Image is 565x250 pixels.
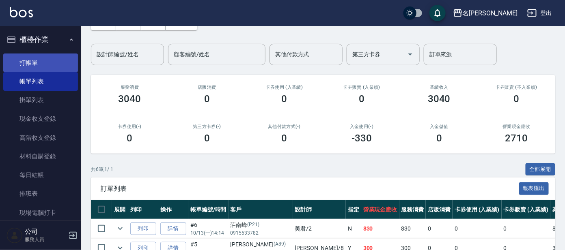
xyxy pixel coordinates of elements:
[3,166,78,184] a: 每日結帳
[101,85,159,90] h3: 服務消費
[158,200,188,219] th: 操作
[333,124,391,129] h2: 入金使用(-)
[3,128,78,147] a: 高階收支登錄
[429,5,446,21] button: save
[101,124,159,129] h2: 卡券使用(-)
[3,72,78,91] a: 帳單列表
[204,132,210,144] h3: 0
[229,200,293,219] th: 客戶
[361,200,399,219] th: 營業現金應收
[404,48,417,61] button: Open
[190,229,226,237] p: 10/13 (一) 14:14
[463,8,518,18] div: 名[PERSON_NAME]
[346,200,361,219] th: 指定
[114,222,126,235] button: expand row
[3,53,78,72] a: 打帳單
[3,91,78,109] a: 掛單列表
[204,93,210,105] h3: 0
[231,240,291,249] div: [PERSON_NAME]
[519,182,549,195] button: 報表匯出
[487,85,546,90] h2: 卡券販賣 (不入業績)
[524,6,555,21] button: 登出
[127,132,132,144] h3: 0
[293,200,346,219] th: 設計師
[25,228,66,236] h5: 公司
[274,240,286,249] p: (A89)
[128,200,158,219] th: 列印
[3,184,78,203] a: 排班表
[10,7,33,17] img: Logo
[231,221,291,229] div: 莊南峰
[160,222,186,235] a: 詳情
[130,222,156,235] button: 列印
[178,124,236,129] h2: 第三方卡券(-)
[450,5,521,21] button: 名[PERSON_NAME]
[3,147,78,166] a: 材料自購登錄
[436,132,442,144] h3: 0
[255,124,313,129] h2: 其他付款方式(-)
[118,93,141,105] h3: 3040
[333,85,391,90] h2: 卡券販賣 (入業績)
[505,132,528,144] h3: 2710
[502,200,551,219] th: 卡券販賣 (入業績)
[502,219,551,238] td: 0
[3,109,78,128] a: 現金收支登錄
[282,93,287,105] h3: 0
[293,219,346,238] td: 美君 /2
[3,203,78,222] a: 現場電腦打卡
[514,93,520,105] h3: 0
[359,93,364,105] h3: 0
[526,163,556,176] button: 全部展開
[519,184,549,192] a: 報表匯出
[399,219,426,238] td: 830
[361,219,399,238] td: 830
[487,124,546,129] h2: 營業現金應收
[410,124,468,129] h2: 入金儲值
[3,29,78,50] button: 櫃檯作業
[453,219,502,238] td: 0
[410,85,468,90] h2: 業績收入
[352,132,372,144] h3: -330
[346,219,361,238] td: N
[426,219,453,238] td: 0
[231,229,291,237] p: 0915533782
[178,85,236,90] h2: 店販消費
[248,221,260,229] p: (P21)
[426,200,453,219] th: 店販消費
[188,219,229,238] td: #6
[399,200,426,219] th: 服務消費
[25,236,66,243] p: 服務人員
[188,200,229,219] th: 帳單編號/時間
[428,93,451,105] h3: 3040
[282,132,287,144] h3: 0
[91,166,113,173] p: 共 6 筆, 1 / 1
[101,185,519,193] span: 訂單列表
[255,85,313,90] h2: 卡券使用 (入業績)
[112,200,128,219] th: 展開
[453,200,502,219] th: 卡券使用 (入業績)
[6,227,23,244] img: Person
